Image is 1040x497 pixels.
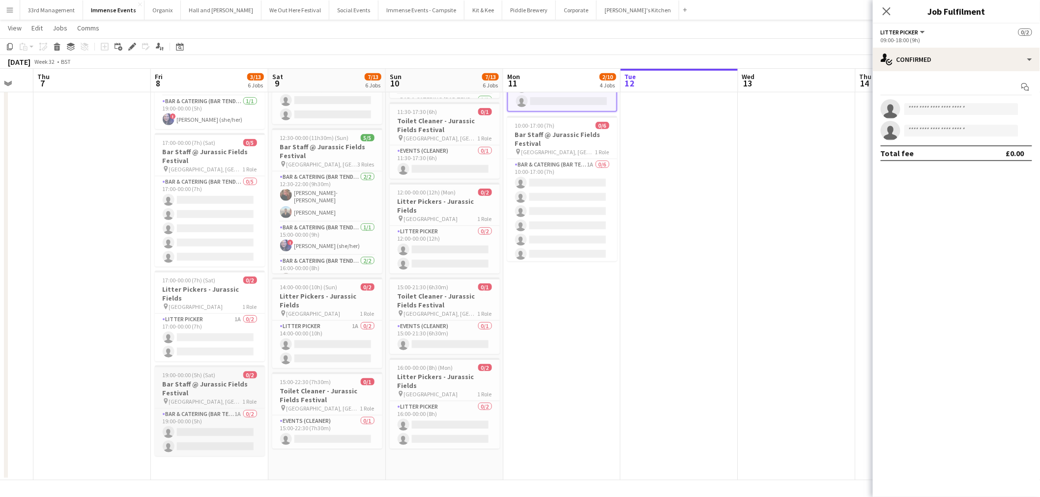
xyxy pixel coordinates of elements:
[858,78,872,89] span: 14
[272,415,382,449] app-card-role: Events (Cleaner)0/115:00-22:30 (7h30m)
[741,78,755,89] span: 13
[31,24,43,32] span: Edit
[507,72,520,81] span: Mon
[163,371,216,379] span: 19:00-00:00 (5h) (Sat)
[860,72,872,81] span: Thu
[881,148,914,158] div: Total fee
[32,58,57,65] span: Week 32
[243,303,257,310] span: 1 Role
[507,130,617,148] h3: Bar Staff @ Jurassic Fields Festival
[390,358,500,449] div: 16:00-00:00 (8h) (Mon)0/2Litter Pickers - Jurassic Fields [GEOGRAPHIC_DATA]1 RoleLitter Picker0/2...
[1006,148,1024,158] div: £0.00
[482,73,499,81] span: 7/13
[478,135,492,142] span: 1 Role
[280,378,331,386] span: 15:00-22:30 (7h30m)
[271,78,283,89] span: 9
[361,378,375,386] span: 0/1
[144,0,181,20] button: Organix
[155,147,265,165] h3: Bar Staff @ Jurassic Fields Festival
[288,240,293,246] span: !
[155,72,163,81] span: Fri
[272,387,382,404] h3: Toilet Cleaner - Jurassic Fields Festival
[390,321,500,354] app-card-role: Events (Cleaner)0/115:00-21:30 (6h30m)
[8,57,30,67] div: [DATE]
[742,72,755,81] span: Wed
[390,72,402,81] span: Sun
[37,72,50,81] span: Thu
[597,0,679,20] button: [PERSON_NAME]'s Kitchen
[169,303,223,310] span: [GEOGRAPHIC_DATA]
[287,310,341,317] span: [GEOGRAPHIC_DATA]
[155,380,265,397] h3: Bar Staff @ Jurassic Fields Festival
[155,409,265,456] app-card-role: Bar & Catering (Bar Tender)1A0/219:00-00:00 (5h)
[506,78,520,89] span: 11
[261,0,329,20] button: We Out Here Festival
[272,222,382,255] app-card-role: Bar & Catering (Bar Tender)1/115:00-00:00 (9h)![PERSON_NAME] (she/her)
[365,73,381,81] span: 7/13
[1018,28,1032,36] span: 0/2
[53,24,67,32] span: Jobs
[390,102,500,179] app-job-card: 11:30-17:30 (6h)0/1Toilet Cleaner - Jurassic Fields Festival [GEOGRAPHIC_DATA], [GEOGRAPHIC_DATA]...
[243,371,257,379] span: 0/2
[155,176,265,267] app-card-role: Bar & Catering (Bar Tender)0/517:00-00:00 (7h)
[390,197,500,215] h3: Litter Pickers - Jurassic Fields
[390,277,500,354] div: 15:00-21:30 (6h30m)0/1Toilet Cleaner - Jurassic Fields Festival [GEOGRAPHIC_DATA], [GEOGRAPHIC_DA...
[873,48,1040,71] div: Confirmed
[155,133,265,267] div: 17:00-00:00 (7h) (Sat)0/5Bar Staff @ Jurassic Fields Festival [GEOGRAPHIC_DATA], [GEOGRAPHIC_DATA...
[390,183,500,274] app-job-card: 12:00-00:00 (12h) (Mon)0/2Litter Pickers - Jurassic Fields [GEOGRAPHIC_DATA]1 RoleLitter Picker0/...
[20,0,83,20] button: 33rd Management
[398,364,453,371] span: 16:00-00:00 (8h) (Mon)
[404,310,478,317] span: [GEOGRAPHIC_DATA], [GEOGRAPHIC_DATA]
[153,78,163,89] span: 8
[280,134,349,141] span: 12:30-00:00 (11h30m) (Sun)
[502,0,556,20] button: Piddle Brewery
[390,94,500,128] app-card-role: Bar & Catering (Bar Tender)1/1
[390,401,500,449] app-card-role: Litter Picker0/216:00-00:00 (8h)
[478,189,492,196] span: 0/2
[515,122,555,129] span: 10:00-17:00 (7h)
[169,166,243,173] span: [GEOGRAPHIC_DATA], [GEOGRAPHIC_DATA]
[595,148,609,156] span: 1 Role
[272,255,382,303] app-card-role: Bar & Catering (Bar Tender)2/216:00-00:00 (8h)
[272,128,382,274] app-job-card: 12:30-00:00 (11h30m) (Sun)5/5Bar Staff @ Jurassic Fields Festival [GEOGRAPHIC_DATA], [GEOGRAPHIC_...
[390,226,500,274] app-card-role: Litter Picker0/212:00-00:00 (12h)
[404,215,458,222] span: [GEOGRAPHIC_DATA]
[398,189,456,196] span: 12:00-00:00 (12h) (Mon)
[390,372,500,390] h3: Litter Pickers - Jurassic Fields
[181,0,261,20] button: Hall and [PERSON_NAME]
[404,135,478,142] span: [GEOGRAPHIC_DATA], [GEOGRAPHIC_DATA]
[243,398,257,405] span: 1 Role
[272,277,382,368] app-job-card: 14:00-00:00 (10h) (Sun)0/2Litter Pickers - Jurassic Fields [GEOGRAPHIC_DATA]1 RoleLitter Picker1A...
[881,36,1032,44] div: 09:00-18:00 (9h)
[280,283,338,291] span: 14:00-00:00 (10h) (Sun)
[272,77,382,124] app-card-role: Litter Picker0/212:00-00:00 (12h)
[390,145,500,179] app-card-role: Events (Cleaner)0/111:30-17:30 (6h)
[478,310,492,317] span: 1 Role
[287,161,358,168] span: [GEOGRAPHIC_DATA], [GEOGRAPHIC_DATA]
[390,292,500,309] h3: Toilet Cleaner - Jurassic Fields Festival
[73,22,103,34] a: Comms
[596,122,609,129] span: 0/6
[873,5,1040,18] h3: Job Fulfilment
[155,365,265,456] app-job-card: 19:00-00:00 (5h) (Sat)0/2Bar Staff @ Jurassic Fields Festival [GEOGRAPHIC_DATA], [GEOGRAPHIC_DATA...
[483,82,498,89] div: 6 Jobs
[360,310,375,317] span: 1 Role
[49,22,71,34] a: Jobs
[478,390,492,398] span: 1 Role
[881,28,926,36] button: Litter Picker
[507,159,617,264] app-card-role: Bar & Catering (Bar Tender)1A0/610:00-17:00 (7h)
[556,0,597,20] button: Corporate
[36,78,50,89] span: 7
[243,166,257,173] span: 1 Role
[507,116,617,261] app-job-card: 10:00-17:00 (7h)0/6Bar Staff @ Jurassic Fields Festival [GEOGRAPHIC_DATA], [GEOGRAPHIC_DATA]1 Rol...
[272,372,382,449] app-job-card: 15:00-22:30 (7h30m)0/1Toilet Cleaner - Jurassic Fields Festival [GEOGRAPHIC_DATA], [GEOGRAPHIC_DA...
[155,271,265,361] app-job-card: 17:00-00:00 (7h) (Sat)0/2Litter Pickers - Jurassic Fields [GEOGRAPHIC_DATA]1 RoleLitter Picker1A0...
[243,139,257,146] span: 0/5
[28,22,47,34] a: Edit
